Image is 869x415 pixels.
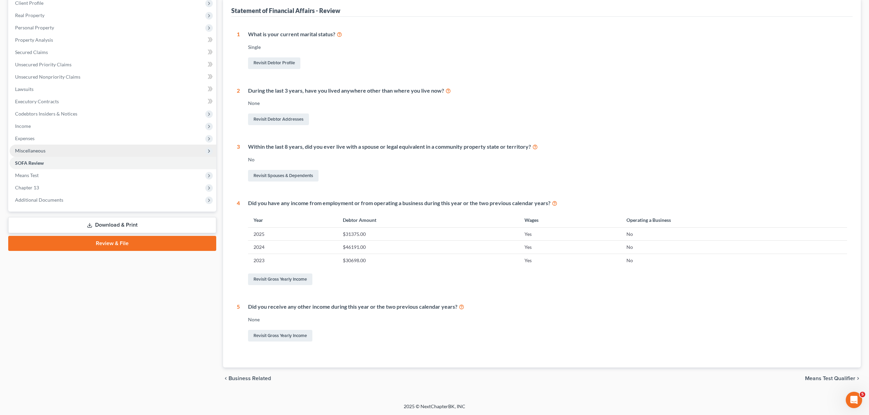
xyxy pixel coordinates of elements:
a: Lawsuits [10,83,216,95]
a: Revisit Debtor Profile [248,57,300,69]
button: Means Test Qualifier chevron_right [805,376,861,381]
i: chevron_left [223,376,229,381]
span: SOFA Review [15,160,44,166]
a: Download & Print [8,217,216,233]
div: Did you receive any other income during this year or the two previous calendar years? [248,303,847,311]
div: 4 [237,199,240,286]
span: Lawsuits [15,86,34,92]
div: None [248,316,847,323]
span: Real Property [15,12,44,18]
a: Unsecured Nonpriority Claims [10,71,216,83]
span: Chapter 13 [15,185,39,190]
span: Unsecured Nonpriority Claims [15,74,80,80]
span: Means Test [15,172,39,178]
td: 2024 [248,241,337,254]
iframe: Intercom live chat [846,392,862,408]
span: Secured Claims [15,49,48,55]
td: No [621,254,847,267]
span: 5 [860,392,865,397]
td: $31375.00 [337,228,519,241]
span: Means Test Qualifier [805,376,855,381]
div: 3 [237,143,240,183]
button: chevron_left Business Related [223,376,271,381]
span: Executory Contracts [15,98,59,104]
td: 2025 [248,228,337,241]
div: 2 [237,87,240,127]
td: No [621,228,847,241]
div: No [248,156,847,163]
div: 1 [237,30,240,70]
span: Expenses [15,135,35,141]
td: No [621,241,847,254]
td: $46191.00 [337,241,519,254]
div: Within the last 8 years, did you ever live with a spouse or legal equivalent in a community prope... [248,143,847,151]
span: Income [15,123,31,129]
div: 5 [237,303,240,343]
span: Property Analysis [15,37,53,43]
a: Property Analysis [10,34,216,46]
a: Revisit Gross Yearly Income [248,330,312,342]
td: Yes [519,228,621,241]
span: Additional Documents [15,197,63,203]
td: $30698.00 [337,254,519,267]
span: Codebtors Insiders & Notices [15,111,77,117]
a: Revisit Gross Yearly Income [248,273,312,285]
div: Single [248,44,847,51]
a: Executory Contracts [10,95,216,108]
span: Business Related [229,376,271,381]
a: Secured Claims [10,46,216,58]
th: Wages [519,213,621,227]
div: What is your current marital status? [248,30,847,38]
a: Review & File [8,236,216,251]
th: Operating a Business [621,213,847,227]
div: None [248,100,847,107]
a: Revisit Debtor Addresses [248,113,309,125]
div: Statement of Financial Affairs - Review [231,6,340,15]
span: Miscellaneous [15,148,46,153]
th: Debtor Amount [337,213,519,227]
div: During the last 3 years, have you lived anywhere other than where you live now? [248,87,847,95]
td: 2023 [248,254,337,267]
a: Revisit Spouses & Dependents [248,170,319,182]
i: chevron_right [855,376,861,381]
td: Yes [519,254,621,267]
a: SOFA Review [10,157,216,169]
div: Did you have any income from employment or from operating a business during this year or the two ... [248,199,847,207]
th: Year [248,213,337,227]
span: Personal Property [15,25,54,30]
span: Unsecured Priority Claims [15,62,72,67]
td: Yes [519,241,621,254]
a: Unsecured Priority Claims [10,58,216,71]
